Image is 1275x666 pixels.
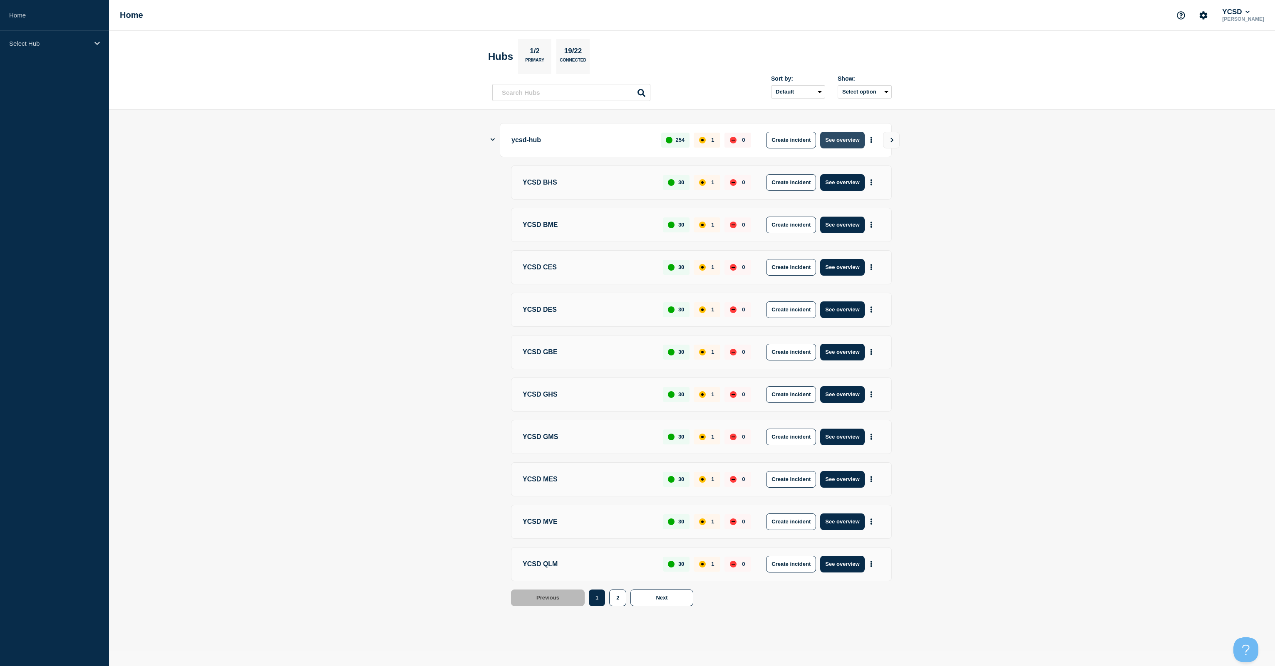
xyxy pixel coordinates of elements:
[678,179,684,185] p: 30
[711,264,714,270] p: 1
[866,471,877,487] button: More actions
[883,132,900,148] button: View
[609,590,626,606] button: 2
[766,471,816,488] button: Create incident
[771,75,825,82] div: Sort by:
[678,476,684,482] p: 30
[742,349,745,355] p: 0
[678,264,684,270] p: 30
[523,174,653,191] p: YCSD BHS
[488,51,513,62] h2: Hubs
[678,349,684,355] p: 30
[668,306,675,313] div: up
[742,264,745,270] p: 0
[699,518,706,525] div: affected
[678,306,684,313] p: 30
[678,222,684,228] p: 30
[766,174,816,191] button: Create incident
[866,217,877,232] button: More actions
[820,174,864,191] button: See overview
[866,175,877,190] button: More actions
[523,259,653,276] p: YCSD CES
[820,429,864,445] button: See overview
[820,513,864,530] button: See overview
[820,386,864,403] button: See overview
[730,391,737,398] div: down
[711,349,714,355] p: 1
[491,137,495,143] button: Show Connected Hubs
[668,222,675,228] div: up
[766,386,816,403] button: Create incident
[742,518,745,525] p: 0
[820,259,864,276] button: See overview
[838,85,892,99] button: Select option
[656,594,667,601] span: Next
[866,344,877,360] button: More actions
[711,476,714,482] p: 1
[523,429,653,445] p: YCSD GMS
[668,349,675,355] div: up
[560,58,586,67] p: Connected
[1220,8,1251,16] button: YCSD
[9,40,89,47] p: Select Hub
[820,556,864,572] button: See overview
[678,434,684,440] p: 30
[711,434,714,440] p: 1
[699,306,706,313] div: affected
[820,217,864,233] button: See overview
[699,391,706,398] div: affected
[711,561,714,567] p: 1
[666,137,672,143] div: up
[866,429,877,444] button: More actions
[866,556,877,572] button: More actions
[820,132,864,148] button: See overview
[766,259,816,276] button: Create incident
[699,434,706,440] div: affected
[527,47,543,58] p: 1/2
[730,476,737,483] div: down
[730,434,737,440] div: down
[523,386,653,403] p: YCSD GHS
[866,387,877,402] button: More actions
[1172,7,1190,24] button: Support
[766,301,816,318] button: Create incident
[730,222,737,228] div: down
[523,217,653,233] p: YCSD BME
[711,179,714,185] p: 1
[742,434,745,440] p: 0
[711,391,714,397] p: 1
[668,264,675,271] div: up
[678,391,684,397] p: 30
[866,514,877,529] button: More actions
[866,302,877,317] button: More actions
[511,132,652,148] p: ycsd-hub
[120,10,143,20] h1: Home
[699,222,706,228] div: affected
[730,349,737,355] div: down
[668,391,675,398] div: up
[523,344,653,360] p: YCSD GBE
[742,179,745,185] p: 0
[536,594,559,601] span: Previous
[699,137,706,143] div: affected
[820,471,864,488] button: See overview
[523,301,653,318] p: YCSD DES
[742,476,745,482] p: 0
[730,306,737,313] div: down
[730,561,737,567] div: down
[630,590,693,606] button: Next
[668,476,675,483] div: up
[523,556,653,572] p: YCSD QLM
[820,344,864,360] button: See overview
[766,344,816,360] button: Create incident
[561,47,585,58] p: 19/22
[730,137,737,143] div: down
[678,518,684,525] p: 30
[699,476,706,483] div: affected
[866,132,877,148] button: More actions
[668,561,675,567] div: up
[766,132,816,148] button: Create incident
[742,561,745,567] p: 0
[492,84,650,101] input: Search Hubs
[668,434,675,440] div: up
